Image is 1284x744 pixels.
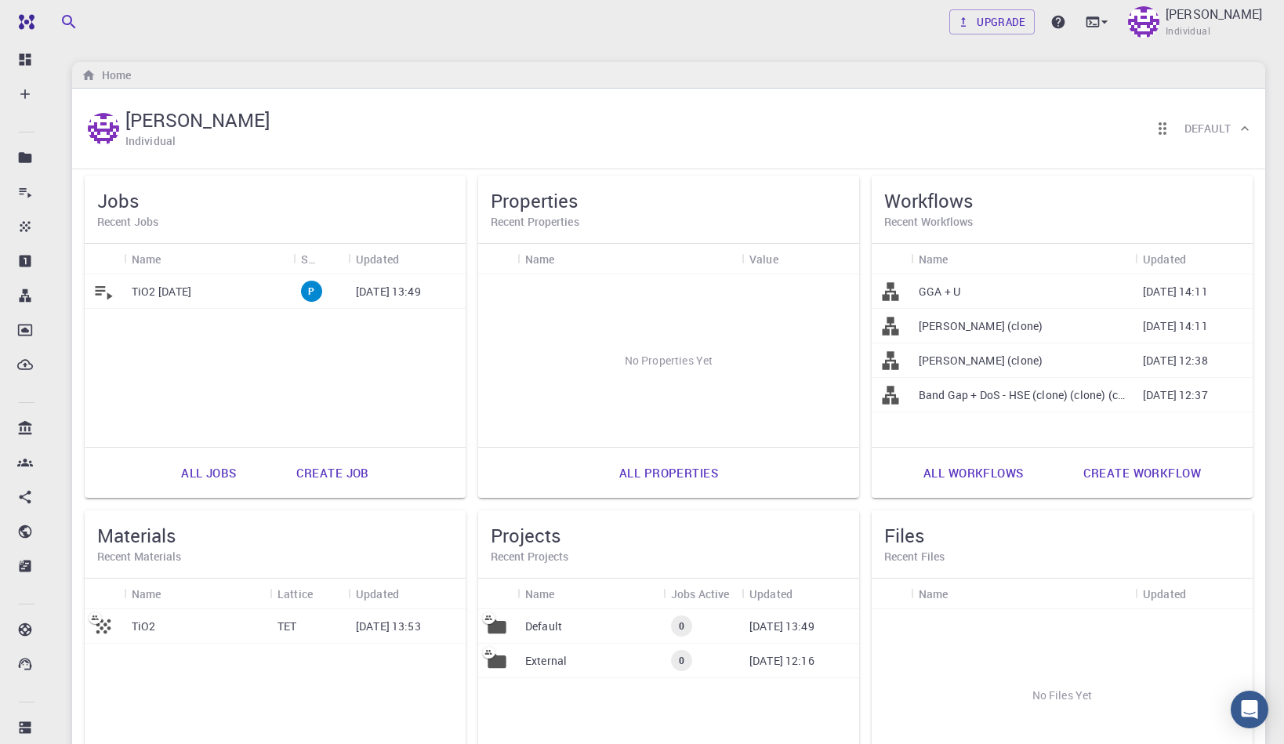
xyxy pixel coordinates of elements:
div: pre-submission [301,281,322,302]
button: Sort [948,581,974,606]
h6: Default [1184,120,1231,137]
p: [DATE] 14:11 [1143,284,1208,299]
p: Band Gap + DoS - HSE (clone) (clone) (clone) [919,387,1127,403]
h5: [PERSON_NAME] [125,107,270,132]
div: Name [124,579,270,609]
div: Name [517,579,663,609]
div: Icon [872,579,911,609]
div: Updated [348,244,466,274]
button: Sort [313,581,338,606]
img: Azamat Kudaibergen [88,113,119,144]
span: 0 [673,619,691,633]
p: [DATE] 14:11 [1143,318,1208,334]
div: Open Intercom Messenger [1231,691,1268,728]
div: Name [517,244,742,274]
span: Support [31,11,88,25]
p: [PERSON_NAME] (clone) [919,318,1043,334]
h5: Projects [491,523,847,548]
div: Icon [872,244,911,274]
p: GGA + U [919,284,960,299]
div: Updated [749,579,793,609]
button: Sort [555,246,580,271]
button: Sort [948,246,974,271]
a: Create workflow [1066,454,1218,492]
div: Icon [85,244,124,274]
div: Name [919,579,948,609]
h6: Recent Materials [97,548,453,565]
button: Sort [778,246,803,271]
button: Sort [793,581,818,606]
div: Jobs Active [663,579,742,609]
p: [DATE] 12:37 [1143,387,1208,403]
div: Updated [1143,244,1186,274]
p: [DATE] 12:16 [749,653,814,669]
div: Status [293,244,348,274]
img: Azamat Kudaibergen [1128,6,1159,38]
div: Updated [742,579,859,609]
div: Value [742,244,859,274]
div: Value [749,244,778,274]
div: Updated [348,579,466,609]
h5: Materials [97,523,453,548]
h6: Individual [125,132,176,150]
p: [DATE] 13:53 [356,619,421,634]
div: No Properties Yet [478,274,859,447]
h6: Recent Properties [491,213,847,230]
p: [DATE] 13:49 [356,284,421,299]
div: Name [132,579,161,609]
button: Sort [161,246,187,271]
p: [PERSON_NAME] (clone) [919,353,1043,368]
div: Lattice [277,579,313,609]
div: Icon [85,579,124,609]
button: Sort [1186,246,1211,271]
button: Sort [161,581,187,606]
div: Azamat Kudaibergen[PERSON_NAME]IndividualReorder cardsDefault [72,89,1265,169]
p: TET [277,619,296,634]
div: Name [911,244,1135,274]
div: Name [525,579,555,609]
div: Icon [478,244,517,274]
img: logo [13,14,34,30]
h6: Recent Jobs [97,213,453,230]
div: Icon [478,579,517,609]
div: Updated [356,579,399,609]
span: Individual [1166,24,1210,39]
nav: breadcrumb [78,67,134,84]
a: Upgrade [949,9,1035,34]
a: All properties [602,454,735,492]
h5: Workflows [884,188,1240,213]
div: Name [124,244,293,274]
div: Name [132,244,161,274]
a: Create job [279,454,386,492]
div: Updated [1143,579,1186,609]
h5: Jobs [97,188,453,213]
p: [PERSON_NAME] [1166,5,1262,24]
span: 0 [673,654,691,667]
button: Sort [399,581,424,606]
button: Reorder cards [1147,113,1178,144]
p: TiO2 [DATE] [132,284,192,299]
div: Updated [1135,579,1253,609]
p: [DATE] 13:49 [749,619,814,634]
span: P [302,285,321,298]
h6: Home [96,67,131,84]
div: Jobs Active [671,579,730,609]
button: Sort [399,246,424,271]
p: TiO2 [132,619,156,634]
h5: Files [884,523,1240,548]
div: Name [919,244,948,274]
button: Sort [315,246,340,271]
div: Updated [356,244,399,274]
h5: Properties [491,188,847,213]
a: All workflows [906,454,1041,492]
p: [DATE] 12:38 [1143,353,1208,368]
h6: Recent Projects [491,548,847,565]
h6: Recent Workflows [884,213,1240,230]
p: External [525,653,567,669]
div: Name [911,579,1135,609]
button: Sort [555,581,580,606]
div: Name [525,244,555,274]
h6: Recent Files [884,548,1240,565]
div: Status [301,244,315,274]
p: Default [525,619,562,634]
